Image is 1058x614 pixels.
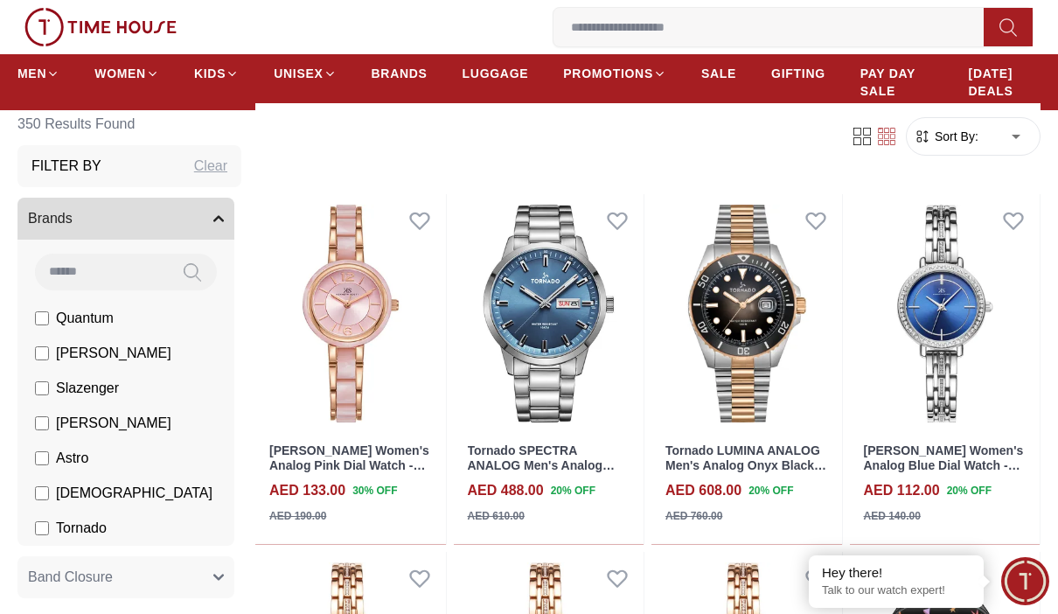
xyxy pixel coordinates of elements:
a: PAY DAY SALE [860,58,934,107]
span: LUGGAGE [463,65,529,82]
h3: Filter By [31,156,101,177]
span: 20 % OFF [551,483,595,499]
button: Brands [17,198,234,240]
input: Slazenger [35,381,49,395]
span: 30 % OFF [352,483,397,499]
span: 20 % OFF [748,483,793,499]
span: Quantum [56,308,114,329]
span: Tornado [56,518,107,539]
span: [PERSON_NAME] [56,343,171,364]
input: [PERSON_NAME] [35,416,49,430]
span: Sort By: [931,128,978,145]
a: BRANDS [372,58,428,89]
span: PROMOTIONS [563,65,653,82]
span: UNISEX [274,65,323,82]
h6: 350 Results Found [17,103,241,145]
span: Slazenger [56,378,119,399]
div: AED 610.00 [468,508,525,524]
img: Kenneth Scott Women's Analog Blue Dial Watch - K23532-SBSN [850,194,1041,433]
h4: AED 133.00 [269,480,345,501]
a: PROMOTIONS [563,58,666,89]
a: [PERSON_NAME] Women's Analog Pink Dial Watch - K24501-RCPP [269,443,429,487]
a: [PERSON_NAME] Women's Analog Blue Dial Watch - K23532-SBSN [864,443,1024,487]
span: GIFTING [771,65,825,82]
span: PAY DAY SALE [860,65,934,100]
a: GIFTING [771,58,825,89]
div: Hey there! [822,564,971,582]
div: AED 760.00 [665,508,722,524]
a: LUGGAGE [463,58,529,89]
img: ... [24,8,177,46]
span: SALE [701,65,736,82]
a: KIDS [194,58,239,89]
button: Sort By: [914,128,978,145]
div: AED 190.00 [269,508,326,524]
h4: AED 488.00 [468,480,544,501]
span: 20 % OFF [947,483,992,499]
img: Tornado SPECTRA ANALOG Men's Analog Blue Dial Watch - T23001-SBSL [454,194,644,433]
input: [DEMOGRAPHIC_DATA] [35,486,49,500]
div: AED 140.00 [864,508,921,524]
h4: AED 608.00 [665,480,741,501]
div: Chat Widget [1001,557,1049,605]
a: SALE [701,58,736,89]
img: Kenneth Scott Women's Analog Pink Dial Watch - K24501-RCPP [255,194,446,433]
div: Clear [194,156,227,177]
span: WOMEN [94,65,146,82]
input: Tornado [35,521,49,535]
span: MEN [17,65,46,82]
span: [DATE] DEALS [969,65,1041,100]
button: Band Closure [17,556,234,598]
span: BRANDS [372,65,428,82]
span: Brands [28,208,73,229]
input: [PERSON_NAME] [35,346,49,360]
input: Astro [35,451,49,465]
h4: AED 112.00 [864,480,940,501]
a: UNISEX [274,58,336,89]
a: WOMEN [94,58,159,89]
span: Band Closure [28,567,113,588]
span: Astro [56,448,88,469]
input: Quantum [35,311,49,325]
span: [PERSON_NAME] [56,413,171,434]
span: KIDS [194,65,226,82]
a: Tornado SPECTRA ANALOG Men's Analog Blue Dial Watch - T23001-SBSL [468,443,616,501]
a: Tornado LUMINA ANALOG Men's Analog Onyx Black Dial Watch - T22001-KBKB [665,443,826,487]
img: Tornado LUMINA ANALOG Men's Analog Onyx Black Dial Watch - T22001-KBKB [651,194,842,433]
a: [DATE] DEALS [969,58,1041,107]
span: [DEMOGRAPHIC_DATA] [56,483,212,504]
p: Talk to our watch expert! [822,583,971,598]
a: MEN [17,58,59,89]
